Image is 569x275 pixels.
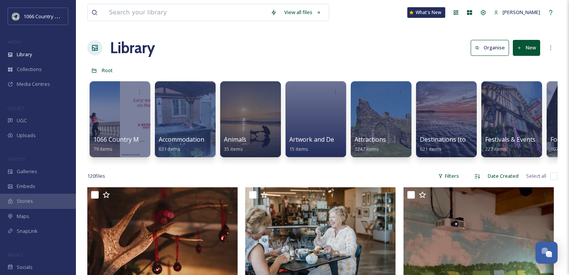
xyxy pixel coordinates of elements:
[17,117,27,124] span: UGC
[93,136,190,152] a: 1066 Country Moments campaign79 items
[17,264,33,271] span: Socials
[503,9,540,16] span: [PERSON_NAME]
[485,135,536,144] span: Festivals & Events
[93,145,112,152] span: 79 items
[17,132,36,139] span: Uploads
[87,172,105,180] span: 120 file s
[289,145,308,152] span: 15 items
[8,252,23,258] span: SOCIALS
[513,40,540,55] button: New
[17,213,29,220] span: Maps
[110,36,155,59] a: Library
[17,183,35,190] span: Embeds
[224,145,243,152] span: 35 items
[102,66,113,75] a: Root
[8,39,21,45] span: MEDIA
[159,136,204,152] a: Accommodation631 items
[485,136,536,152] a: Festivals & Events227 items
[105,4,267,21] input: Search your library
[420,136,524,152] a: Destinations (towns and landscapes)621 items
[484,169,522,183] div: Date Created
[434,169,463,183] div: Filters
[24,13,77,20] span: 1066 Country Marketing
[289,135,366,144] span: Artwork and Design Folder
[420,145,441,152] span: 621 items
[17,198,33,205] span: Stories
[536,242,558,264] button: Open Chat
[17,168,37,175] span: Galleries
[17,51,32,58] span: Library
[93,135,190,144] span: 1066 Country Moments campaign
[289,136,366,152] a: Artwork and Design Folder15 items
[17,66,42,73] span: Collections
[8,156,25,162] span: WIDGETS
[224,135,246,144] span: Animals
[407,7,445,18] a: What's New
[281,5,325,20] a: View all files
[471,40,513,55] a: Organise
[8,105,24,111] span: COLLECT
[471,40,509,55] button: Organise
[159,135,204,144] span: Accommodation
[355,145,379,152] span: 1247 items
[526,172,546,180] span: Select all
[420,135,524,144] span: Destinations (towns and landscapes)
[17,81,50,88] span: Media Centres
[17,228,38,235] span: SnapLink
[490,5,544,20] a: [PERSON_NAME]
[159,145,180,152] span: 631 items
[485,145,507,152] span: 227 items
[12,13,20,20] img: logo_footerstamp.png
[355,136,386,152] a: Attractions1247 items
[102,67,113,74] span: Root
[355,135,386,144] span: Attractions
[224,136,246,152] a: Animals35 items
